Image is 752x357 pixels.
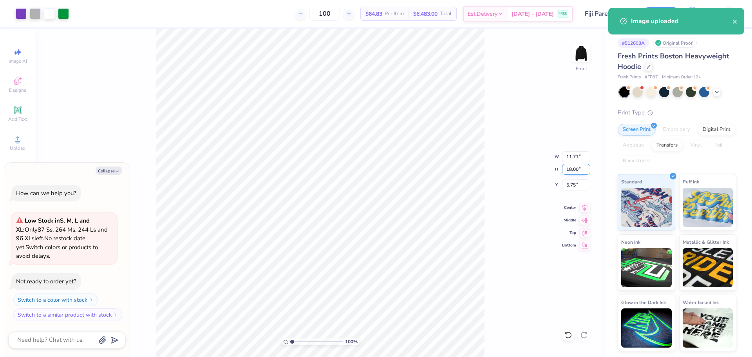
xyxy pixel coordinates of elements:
div: Foil [709,140,728,151]
div: Rhinestones [618,155,656,167]
span: Designs [9,87,26,93]
span: Middle [562,217,576,223]
img: Water based Ink [683,308,733,348]
span: Image AI [9,58,27,64]
span: [DATE] - [DATE] [512,10,554,18]
input: – – [309,7,340,21]
span: Only 87 Ss, 264 Ms, 244 Ls and 96 XLs left. Switch colors or products to avoid delays. [16,217,108,260]
span: Water based Ink [683,298,719,306]
img: Metallic & Glitter Ink [683,248,733,287]
div: Screen Print [618,124,656,136]
input: Untitled Design [579,6,636,22]
img: Neon Ink [621,248,672,287]
span: No restock date yet. [16,234,85,251]
span: Center [562,205,576,210]
span: Bottom [562,243,576,248]
div: Digital Print [698,124,736,136]
img: Glow in the Dark Ink [621,308,672,348]
button: Switch to a similar product with stock [13,308,122,321]
span: Per Item [385,10,404,18]
span: # FP87 [645,74,658,81]
div: Embroidery [658,124,695,136]
span: Add Text [8,116,27,122]
button: Switch to a color with stock [13,294,98,306]
strong: Low Stock in S, M, L and XL : [16,217,90,234]
span: Top [562,230,576,236]
div: How can we help you? [16,189,76,197]
span: Minimum Order: 12 + [662,74,701,81]
button: Collapse [96,167,122,175]
div: Original Proof [653,38,697,48]
div: Image uploaded [631,16,732,26]
div: Not ready to order yet? [16,277,76,285]
span: Glow in the Dark Ink [621,298,666,306]
span: FREE [559,11,567,16]
span: Upload [10,145,25,151]
span: $6,483.00 [413,10,437,18]
div: # 512603A [618,38,649,48]
img: Switch to a color with stock [89,297,94,302]
span: Puff Ink [683,178,699,186]
img: Standard [621,188,672,227]
img: Switch to a similar product with stock [113,312,118,317]
span: Standard [621,178,642,186]
div: Applique [618,140,649,151]
span: Neon Ink [621,238,640,246]
div: Transfers [651,140,683,151]
div: Print Type [618,108,736,117]
span: Total [440,10,452,18]
img: Front [573,45,589,61]
span: Metallic & Glitter Ink [683,238,729,246]
span: $64.83 [365,10,382,18]
img: Puff Ink [683,188,733,227]
div: Front [576,65,587,72]
span: Fresh Prints Boston Heavyweight Hoodie [618,51,729,71]
div: Vinyl [685,140,707,151]
span: Fresh Prints [618,74,641,81]
span: Est. Delivery [468,10,497,18]
span: 100 % [345,338,358,345]
button: close [732,16,738,26]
